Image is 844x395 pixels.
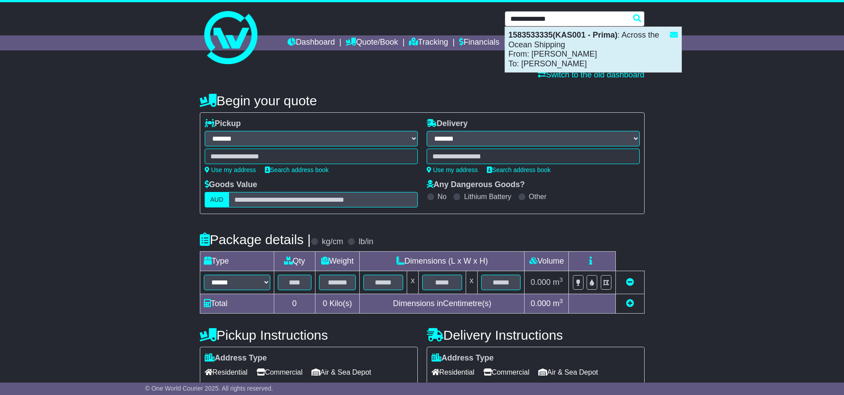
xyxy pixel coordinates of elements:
[407,271,419,294] td: x
[274,252,315,271] td: Qty
[322,237,343,247] label: kg/cm
[459,35,499,50] a: Financials
[487,166,551,173] a: Search address book
[205,353,267,363] label: Address Type
[360,294,525,314] td: Dimensions in Centimetre(s)
[466,271,477,294] td: x
[525,252,569,271] td: Volume
[205,365,248,379] span: Residential
[427,180,525,190] label: Any Dangerous Goods?
[427,328,645,342] h4: Delivery Instructions
[509,31,618,39] strong: 1583533335(KAS001 - Prima)
[200,93,645,108] h4: Begin your quote
[438,192,447,201] label: No
[553,278,563,287] span: m
[483,365,529,379] span: Commercial
[560,298,563,304] sup: 3
[323,299,327,308] span: 0
[409,35,448,50] a: Tracking
[205,180,257,190] label: Goods Value
[531,299,551,308] span: 0.000
[432,365,475,379] span: Residential
[427,166,478,173] a: Use my address
[315,294,360,314] td: Kilo(s)
[538,365,598,379] span: Air & Sea Depot
[432,353,494,363] label: Address Type
[553,299,563,308] span: m
[427,119,468,129] label: Delivery
[200,252,274,271] td: Type
[531,278,551,287] span: 0.000
[288,35,335,50] a: Dashboard
[145,385,273,392] span: © One World Courier 2025. All rights reserved.
[346,35,398,50] a: Quote/Book
[200,294,274,314] td: Total
[200,328,418,342] h4: Pickup Instructions
[358,237,373,247] label: lb/in
[560,276,563,283] sup: 3
[626,299,634,308] a: Add new item
[464,192,511,201] label: Lithium Battery
[360,252,525,271] td: Dimensions (L x W x H)
[205,166,256,173] a: Use my address
[311,365,371,379] span: Air & Sea Depot
[257,365,303,379] span: Commercial
[505,27,681,72] div: : Across the Ocean Shipping From: [PERSON_NAME] To: [PERSON_NAME]
[274,294,315,314] td: 0
[205,119,241,129] label: Pickup
[315,252,360,271] td: Weight
[200,232,311,247] h4: Package details |
[265,166,329,173] a: Search address book
[626,278,634,287] a: Remove this item
[538,70,644,79] a: Switch to the old dashboard
[529,192,547,201] label: Other
[205,192,229,207] label: AUD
